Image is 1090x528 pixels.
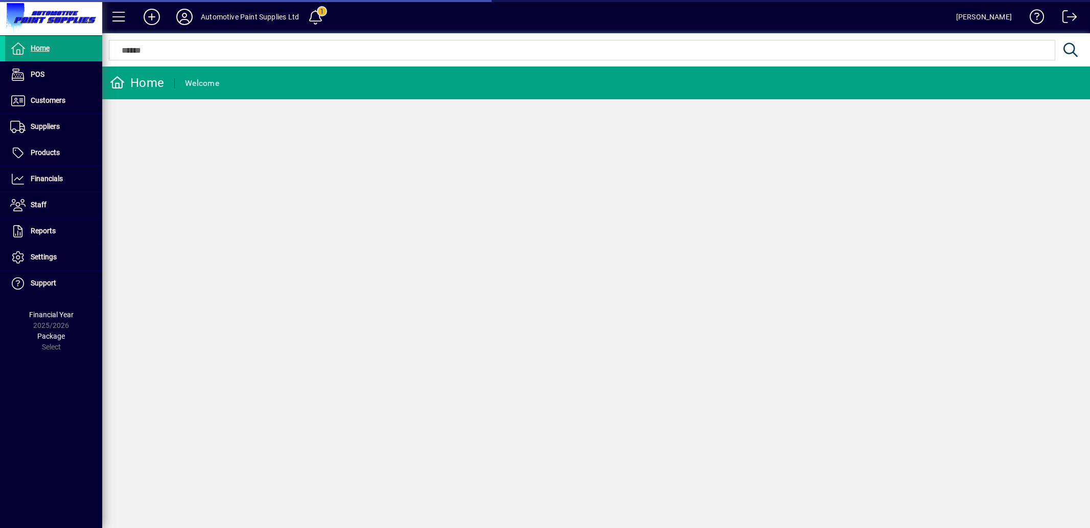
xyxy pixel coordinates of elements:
[110,75,164,91] div: Home
[5,192,102,218] a: Staff
[37,332,65,340] span: Package
[31,174,63,183] span: Financials
[135,8,168,26] button: Add
[31,279,56,287] span: Support
[31,201,47,209] span: Staff
[185,75,219,92] div: Welcome
[168,8,201,26] button: Profile
[1055,2,1077,35] a: Logout
[5,140,102,166] a: Products
[5,88,102,114] a: Customers
[5,114,102,140] a: Suppliers
[31,96,65,104] span: Customers
[5,166,102,192] a: Financials
[201,9,299,25] div: Automotive Paint Supplies Ltd
[31,70,44,78] span: POS
[31,44,50,52] span: Home
[5,245,102,270] a: Settings
[31,122,60,130] span: Suppliers
[5,62,102,87] a: POS
[5,218,102,244] a: Reports
[1022,2,1045,35] a: Knowledge Base
[31,148,60,157] span: Products
[31,253,57,261] span: Settings
[956,9,1012,25] div: [PERSON_NAME]
[31,227,56,235] span: Reports
[29,311,74,319] span: Financial Year
[5,271,102,296] a: Support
